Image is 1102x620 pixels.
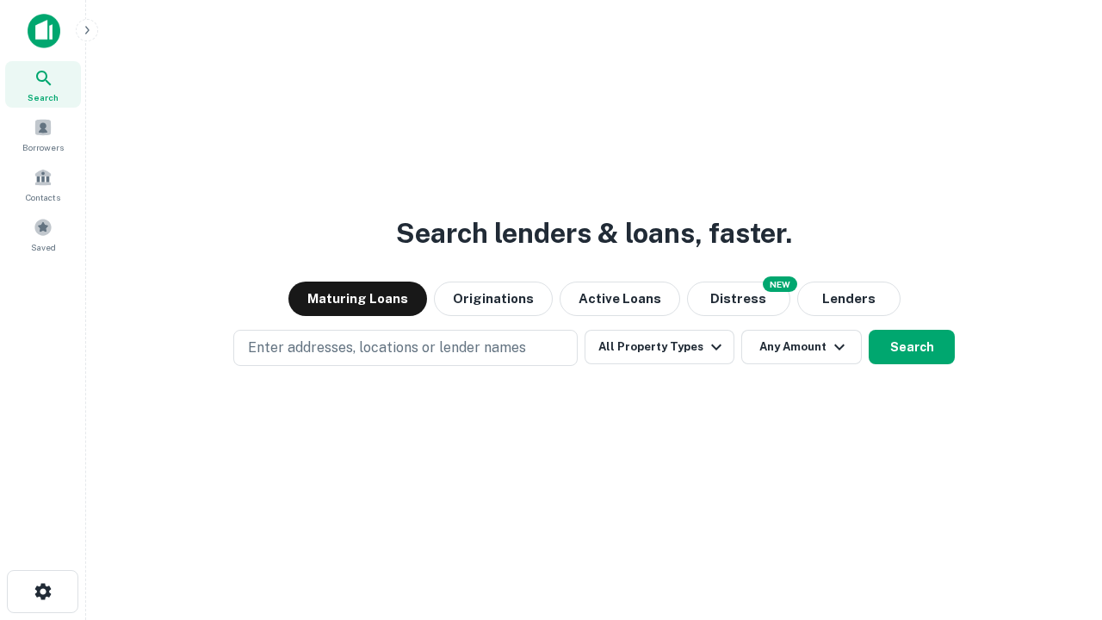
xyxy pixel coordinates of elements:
[396,213,792,254] h3: Search lenders & loans, faster.
[741,330,862,364] button: Any Amount
[763,276,797,292] div: NEW
[28,90,59,104] span: Search
[288,282,427,316] button: Maturing Loans
[797,282,901,316] button: Lenders
[31,240,56,254] span: Saved
[28,14,60,48] img: capitalize-icon.png
[22,140,64,154] span: Borrowers
[5,61,81,108] a: Search
[434,282,553,316] button: Originations
[5,211,81,257] a: Saved
[585,330,734,364] button: All Property Types
[687,282,790,316] button: Search distressed loans with lien and other non-mortgage details.
[5,161,81,208] a: Contacts
[248,338,526,358] p: Enter addresses, locations or lender names
[233,330,578,366] button: Enter addresses, locations or lender names
[869,330,955,364] button: Search
[1016,482,1102,565] iframe: Chat Widget
[5,111,81,158] a: Borrowers
[560,282,680,316] button: Active Loans
[26,190,60,204] span: Contacts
